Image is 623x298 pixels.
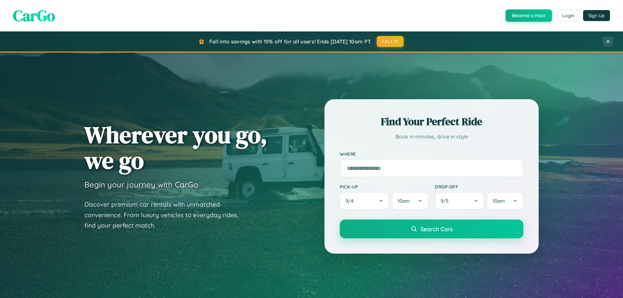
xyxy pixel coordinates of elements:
[441,198,452,204] span: 9 / 5
[340,114,523,129] h2: Find Your Perfect Ride
[435,192,484,210] button: 9/5
[583,10,610,21] button: Sign Up
[346,198,357,204] span: 9 / 4
[493,198,505,204] span: 10am
[377,36,404,47] button: FALL15
[84,199,247,231] p: Discover premium car rentals with unmatched convenience. From luxury vehicles to everyday rides, ...
[397,198,410,204] span: 10am
[84,180,198,189] h3: Begin your journey with CarGo
[13,5,55,26] span: CarGo
[209,38,372,45] span: Fall into savings with 15% off for all users! Ends [DATE] 10am PT.
[340,192,389,210] button: 9/4
[506,9,552,22] button: Become a Host
[421,225,453,232] span: Search Cars
[557,10,580,21] button: Login
[487,192,523,210] button: 10am
[340,184,428,189] label: Pick-up
[435,184,523,189] label: Drop-off
[340,220,523,238] button: Search Cars
[392,192,428,210] button: 10am
[340,132,523,141] p: Book in minutes, drive in style
[340,151,523,157] label: Where
[84,122,267,173] h1: Wherever you go, we go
